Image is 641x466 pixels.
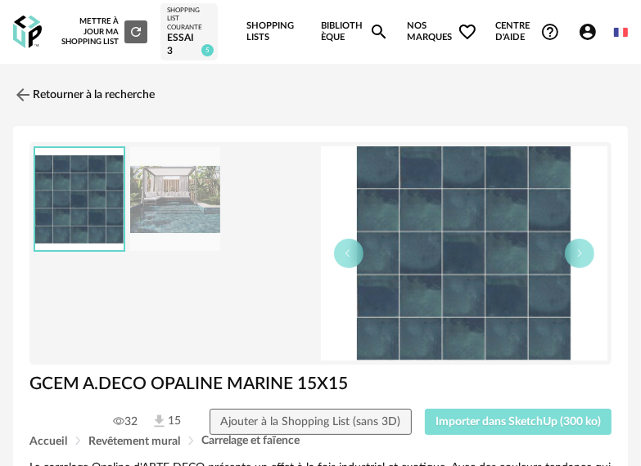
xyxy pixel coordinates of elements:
[201,44,214,56] span: 5
[210,409,412,435] button: Ajouter à la Shopping List (sans 3D)
[167,32,211,57] div: ESSAI 3
[369,22,389,42] span: Magnify icon
[29,373,612,395] h1: GCEM A.DECO OPALINE MARINE 15X15
[578,22,605,42] span: Account Circle icon
[113,414,138,429] span: 32
[13,77,155,113] a: Retourner à la recherche
[425,409,612,435] button: Importer dans SketchUp (300 ko)
[88,436,180,447] span: Revêtement mural
[151,413,168,430] img: Téléchargements
[220,416,400,428] span: Ajouter à la Shopping List (sans 3D)
[35,148,124,250] img: thumbnail.png
[614,25,628,39] img: fr
[578,22,598,42] span: Account Circle icon
[29,435,612,447] div: Breadcrumb
[61,16,147,47] div: Mettre à jour ma Shopping List
[151,413,181,430] span: 15
[540,22,560,42] span: Help Circle Outline icon
[13,16,42,49] img: OXP
[167,7,211,32] div: Shopping List courante
[13,85,33,105] img: svg+xml;base64,PHN2ZyB3aWR0aD0iMjQiIGhlaWdodD0iMjQiIHZpZXdCb3g9IjAgMCAyNCAyNCIgZmlsbD0ibm9uZSIgeG...
[436,416,601,428] span: Importer dans SketchUp (300 ko)
[201,435,300,446] span: Carrelage et faïence
[129,28,143,36] span: Refresh icon
[495,20,560,44] span: Centre d'aideHelp Circle Outline icon
[130,147,220,251] img: AST12191052-M.jpg
[321,146,608,361] img: thumbnail.png
[458,22,477,42] span: Heart Outline icon
[29,436,67,447] span: Accueil
[167,7,211,57] a: Shopping List courante ESSAI 3 5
